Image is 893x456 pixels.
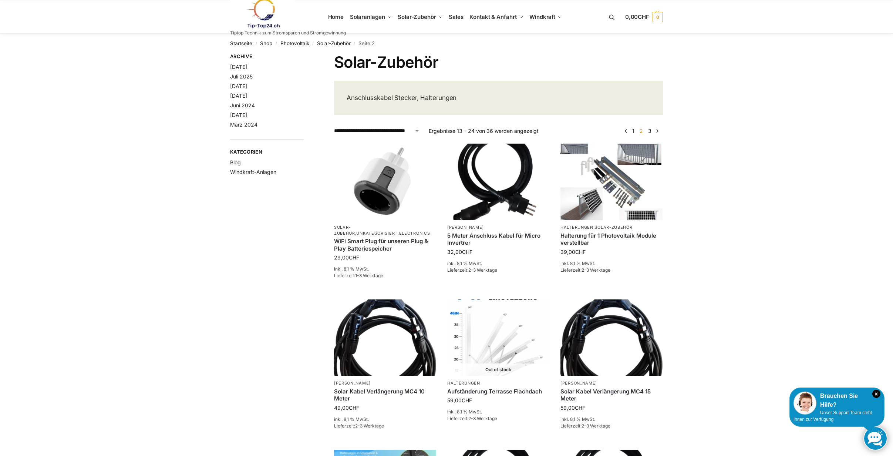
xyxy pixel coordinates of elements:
a: Juni 2024 [230,102,255,108]
a: Juli 2025 [230,73,253,80]
bdi: 32,00 [447,249,472,255]
a: Blog [230,159,241,165]
a: 0,00CHF 0 [625,6,663,28]
p: inkl. 8,1 % MwSt. [447,409,549,415]
span: Kategorien [230,148,304,156]
span: / [272,41,280,47]
a: Halterung für 1 Photovoltaik Module verstellbar [560,232,663,247]
span: CHF [349,405,359,411]
a: Seite 1 [630,128,636,134]
span: 1-3 Werktage [355,273,383,278]
a: [DATE] [230,83,247,89]
a: [PERSON_NAME] [334,380,371,386]
span: 2-3 Werktage [468,267,497,273]
span: CHF [575,405,585,411]
a: [DATE] [230,93,247,99]
a: [DATE] [230,112,247,118]
img: WiFi Smart Plug für unseren Plug & Play Batteriespeicher [334,144,436,220]
a: [PERSON_NAME] [447,225,484,230]
span: Archive [230,53,304,60]
span: Lieferzeit: [334,273,383,278]
a: Seite 3 [646,128,653,134]
span: Lieferzeit: [334,423,384,429]
a: → [655,127,660,135]
span: Sales [449,13,464,20]
p: , , [334,225,436,236]
a: Halterungen [447,380,480,386]
span: CHF [638,13,649,20]
bdi: 59,00 [447,397,472,403]
a: Shop [260,40,272,46]
a: Windkraft-Anlagen [230,169,276,175]
span: Windkraft [529,13,555,20]
span: Seite 2 [638,128,645,134]
img: Anschlusskabel-3meter [447,144,549,220]
a: [PERSON_NAME] [560,380,597,386]
p: , [560,225,663,230]
a: Windkraft [526,0,565,34]
a: Solar Kabel Verlängerung MC4 15 Meter [560,388,663,402]
p: inkl. 8,1 % MwSt. [334,416,436,423]
a: Solar-Zubehör [317,40,351,46]
a: Halterungen [560,225,593,230]
nav: Produkt-Seitennummerierung [620,127,663,135]
span: 0 [653,12,663,22]
p: inkl. 8,1 % MwSt. [560,416,663,423]
a: März 2024 [230,121,257,128]
nav: Breadcrumb [230,34,663,53]
a: [DATE] [230,64,247,70]
img: Solar-Verlängerungskabel [334,299,436,376]
a: Solar-Zubehör [334,225,355,235]
span: Lieferzeit: [447,416,497,421]
span: / [351,41,358,47]
span: CHF [462,397,472,403]
p: inkl. 8,1 % MwSt. [560,260,663,267]
button: Close filters [304,53,308,61]
select: Shop-Reihenfolge [334,127,420,135]
bdi: 29,00 [334,254,359,261]
p: Tiptop Technik zum Stromsparen und Stromgewinnung [230,31,346,35]
a: Solaranlagen [347,0,394,34]
a: Kontakt & Anfahrt [466,0,526,34]
img: Halterung für 1 Photovoltaik Module verstellbar [560,144,663,220]
p: Ergebnisse 13 – 24 von 36 werden angezeigt [429,127,539,135]
span: CHF [462,249,472,255]
span: Solaranlagen [350,13,385,20]
span: Kontakt & Anfahrt [469,13,516,20]
bdi: 59,00 [560,405,585,411]
a: Electronics [399,231,430,236]
img: Customer service [793,392,816,415]
span: Lieferzeit: [560,267,610,273]
a: Sales [446,0,466,34]
span: 0,00 [625,13,649,20]
bdi: 49,00 [334,405,359,411]
img: Die optimierte Produktbeschreibung könnte wie folgt lauten: Flexibles Montagesystem für Solarpaneele [447,299,549,376]
span: / [252,41,260,47]
span: Lieferzeit: [560,423,610,429]
bdi: 39,00 [560,249,586,255]
p: inkl. 8,1 % MwSt. [447,260,549,267]
a: WiFi Smart Plug für unseren Plug & Play Batteriespeicher [334,238,436,252]
a: Solar-Zubehör [594,225,632,230]
a: Photovoltaik [280,40,309,46]
span: CHF [349,254,359,261]
a: Unkategorisiert [356,231,398,236]
span: Solar-Zubehör [398,13,436,20]
span: 2-3 Werktage [582,267,610,273]
a: Solar-Zubehör [395,0,446,34]
a: ← [623,127,629,135]
a: Out of stockDie optimierte Produktbeschreibung könnte wie folgt lauten: Flexibles Montagesystem f... [447,299,549,376]
p: Anschlusskabel Stecker, Halterungen [347,93,486,103]
div: Brauchen Sie Hilfe? [793,392,880,409]
h1: Solar-Zubehör [334,53,663,71]
a: Aufständerung Terrasse Flachdach [447,388,549,395]
a: Startseite [230,40,252,46]
span: 2-3 Werktage [468,416,497,421]
span: / [309,41,317,47]
span: 2-3 Werktage [582,423,610,429]
a: Solar Kabel Verlängerung MC4 10 Meter [334,388,436,402]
